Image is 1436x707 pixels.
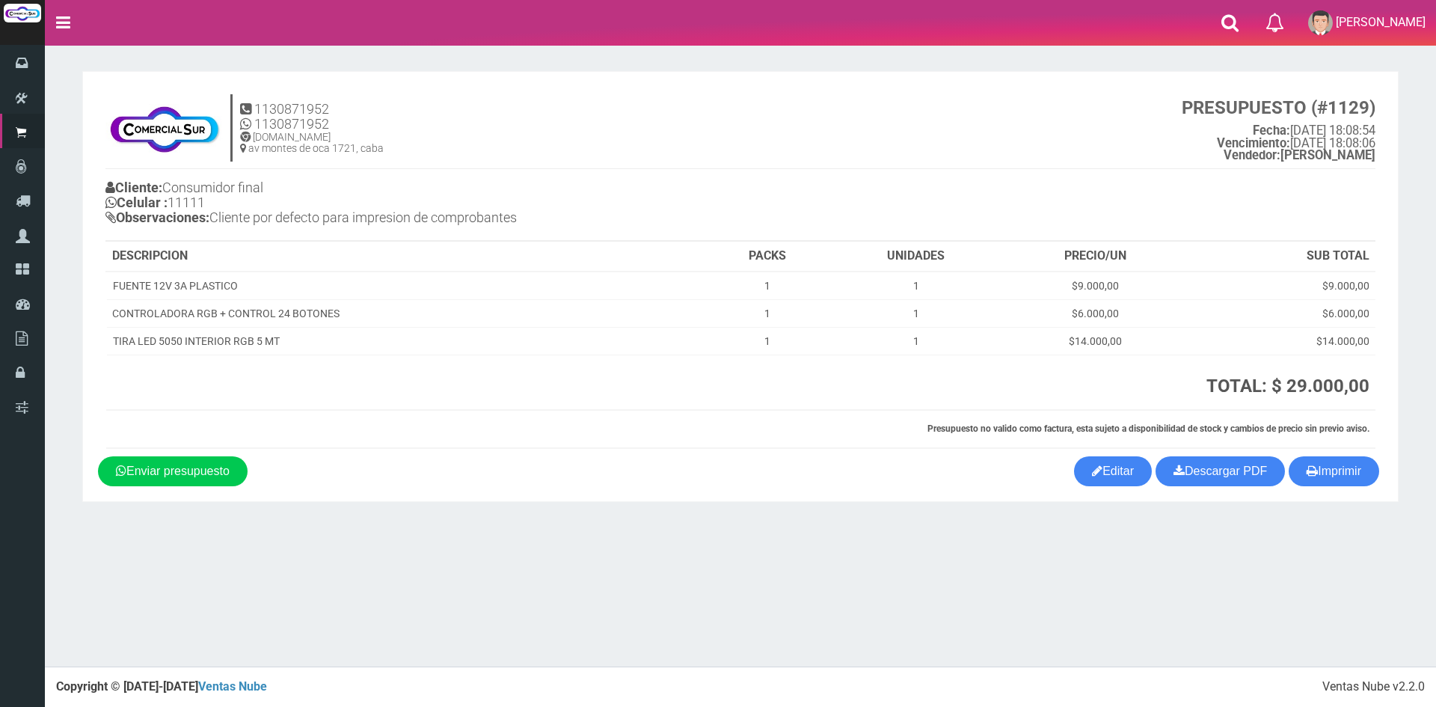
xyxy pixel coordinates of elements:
a: Editar [1074,456,1152,486]
strong: Vendedor: [1224,148,1280,162]
td: 1 [829,272,1003,300]
b: [PERSON_NAME] [1224,148,1375,162]
td: CONTROLADORA RGB + CONTROL 24 BOTONES [106,299,705,327]
span: Enviar presupuesto [126,465,230,477]
img: Z [105,98,223,158]
strong: Vencimiento: [1217,136,1290,150]
td: $9.000,00 [1188,272,1375,300]
span: [PERSON_NAME] [1336,15,1426,29]
td: TIRA LED 5050 INTERIOR RGB 5 MT [106,327,705,355]
td: $6.000,00 [1188,299,1375,327]
small: [DATE] 18:08:54 [DATE] 18:08:06 [1182,98,1375,162]
strong: Presupuesto no valido como factura, esta sujeto a disponibilidad de stock y cambios de precio sin... [927,423,1369,434]
div: Ventas Nube v2.2.0 [1322,679,1425,696]
td: 1 [829,299,1003,327]
a: Ventas Nube [198,679,267,694]
b: Celular : [105,195,168,210]
th: PRECIO/UN [1003,242,1188,272]
td: $14.000,00 [1003,327,1188,355]
th: UNIDADES [829,242,1003,272]
img: Logo grande [4,4,41,22]
td: 1 [829,327,1003,355]
strong: PRESUPUESTO (#1129) [1182,97,1375,118]
td: FUENTE 12V 3A PLASTICO [106,272,705,300]
td: $14.000,00 [1188,327,1375,355]
h5: [DOMAIN_NAME] av montes de oca 1721, caba [240,132,384,155]
td: $9.000,00 [1003,272,1188,300]
td: $6.000,00 [1003,299,1188,327]
td: 1 [705,272,829,300]
strong: TOTAL: $ 29.000,00 [1206,376,1369,397]
strong: Fecha: [1253,123,1290,138]
b: Cliente: [105,180,162,195]
td: 1 [705,327,829,355]
a: Enviar presupuesto [98,456,248,486]
b: Observaciones: [105,209,209,225]
h4: Consumidor final 11111 Cliente por defecto para impresion de comprobantes [105,177,740,232]
th: SUB TOTAL [1188,242,1375,272]
button: Imprimir [1289,456,1379,486]
img: User Image [1308,10,1333,35]
h4: 1130871952 1130871952 [240,102,384,132]
th: DESCRIPCION [106,242,705,272]
strong: Copyright © [DATE]-[DATE] [56,679,267,694]
td: 1 [705,299,829,327]
th: PACKS [705,242,829,272]
a: Descargar PDF [1156,456,1285,486]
